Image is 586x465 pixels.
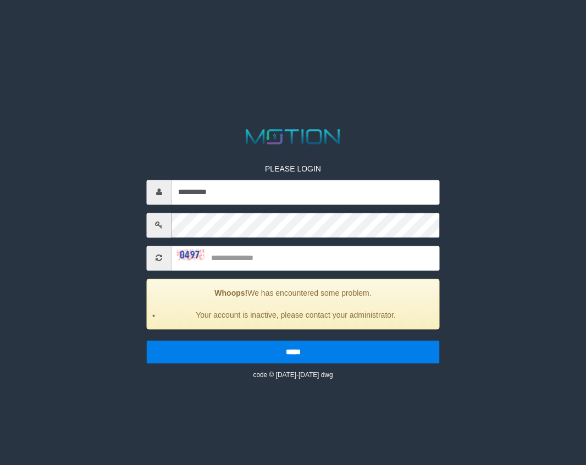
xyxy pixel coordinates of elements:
div: We has encountered some problem. [147,279,440,329]
p: PLEASE LOGIN [147,163,440,174]
img: MOTION_logo.png [242,126,345,147]
img: captcha [177,249,204,260]
li: Your account is inactive, please contact your administrator. [161,309,431,320]
strong: Whoops! [214,289,247,297]
small: code © [DATE]-[DATE] dwg [253,371,333,379]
